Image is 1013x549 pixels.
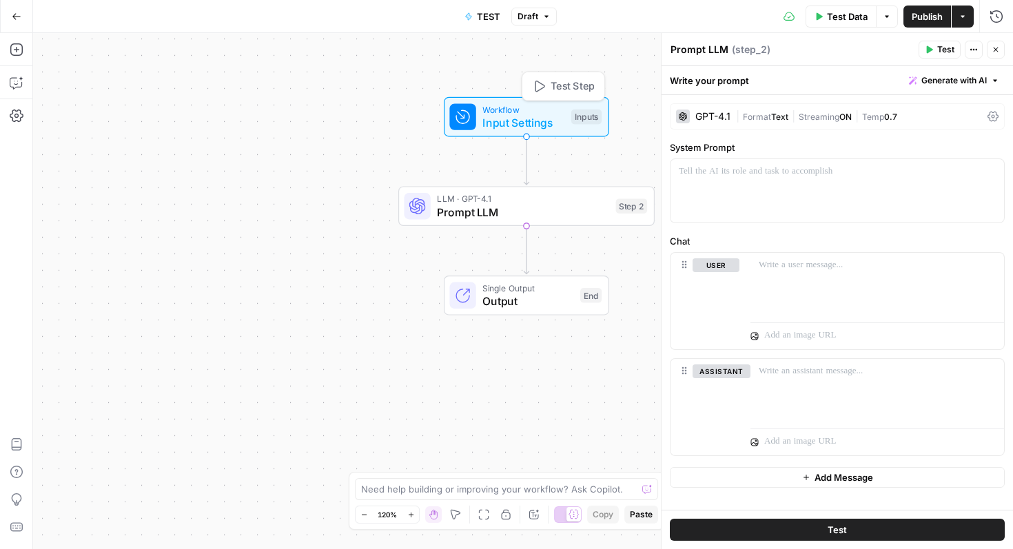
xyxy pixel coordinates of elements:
button: Test [919,41,961,59]
div: user [671,253,739,349]
span: Test [828,523,847,537]
span: ( step_2 ) [732,43,770,56]
button: Copy [587,506,619,524]
span: Paste [630,508,653,521]
div: LLM · GPT-4.1Prompt LLMStep 2 [398,186,655,226]
span: 0.7 [884,112,897,122]
span: Streaming [799,112,839,122]
g: Edge from start to step_2 [524,136,529,185]
button: Draft [511,8,557,25]
g: Edge from step_2 to end [524,226,529,274]
span: Temp [862,112,884,122]
span: TEST [477,10,500,23]
span: Workflow [482,103,564,116]
button: assistant [693,364,750,378]
button: Add Message [670,467,1005,488]
span: Test Data [827,10,868,23]
div: WorkflowInput SettingsInputsTest Step [398,97,655,137]
button: Test [670,519,1005,541]
span: Text [771,112,788,122]
span: 120% [378,509,397,520]
span: | [788,109,799,123]
div: End [580,288,602,303]
span: Test [937,43,954,56]
span: Draft [518,10,538,23]
label: Chat [670,234,1005,248]
button: user [693,258,739,272]
div: assistant [671,359,739,455]
span: LLM · GPT-4.1 [437,192,609,205]
label: System Prompt [670,141,1005,154]
span: Input Settings [482,114,564,131]
div: Inputs [571,110,602,125]
span: Format [743,112,771,122]
button: Test Step [526,76,601,97]
div: Write your prompt [662,66,1013,94]
span: Add Message [815,470,873,484]
div: Single OutputOutputEnd [398,276,655,315]
button: Paste [624,506,658,524]
span: Generate with AI [921,74,987,87]
button: TEST [456,6,509,28]
span: Publish [912,10,943,23]
span: | [736,109,743,123]
span: Single Output [482,281,573,294]
textarea: Prompt LLM [671,43,728,56]
span: | [852,109,862,123]
span: Test Step [551,79,595,94]
button: Test Data [806,6,876,28]
button: Publish [903,6,951,28]
span: Prompt LLM [437,204,609,220]
span: Copy [593,508,613,521]
button: Generate with AI [903,72,1005,90]
div: GPT-4.1 [695,112,730,121]
span: Output [482,293,573,309]
div: Step 2 [616,198,648,214]
span: ON [839,112,852,122]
